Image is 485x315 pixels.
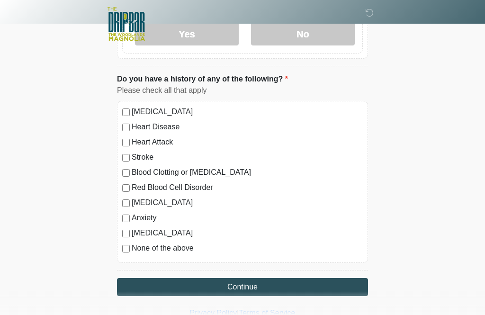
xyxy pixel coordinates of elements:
[117,278,368,296] button: Continue
[122,215,130,222] input: Anxiety
[122,154,130,162] input: Stroke
[132,227,363,239] label: [MEDICAL_DATA]
[132,197,363,208] label: [MEDICAL_DATA]
[122,230,130,237] input: [MEDICAL_DATA]
[122,169,130,177] input: Blood Clotting or [MEDICAL_DATA]
[122,124,130,131] input: Heart Disease
[122,199,130,207] input: [MEDICAL_DATA]
[117,73,288,85] label: Do you have a history of any of the following?
[108,7,145,42] img: The DripBar - Magnolia Logo
[122,245,130,252] input: None of the above
[132,136,363,148] label: Heart Attack
[122,139,130,146] input: Heart Attack
[132,182,363,193] label: Red Blood Cell Disorder
[117,85,368,96] div: Please check all that apply
[132,106,363,117] label: [MEDICAL_DATA]
[132,152,363,163] label: Stroke
[122,184,130,192] input: Red Blood Cell Disorder
[132,121,363,133] label: Heart Disease
[122,108,130,116] input: [MEDICAL_DATA]
[132,167,363,178] label: Blood Clotting or [MEDICAL_DATA]
[132,243,363,254] label: None of the above
[132,212,363,224] label: Anxiety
